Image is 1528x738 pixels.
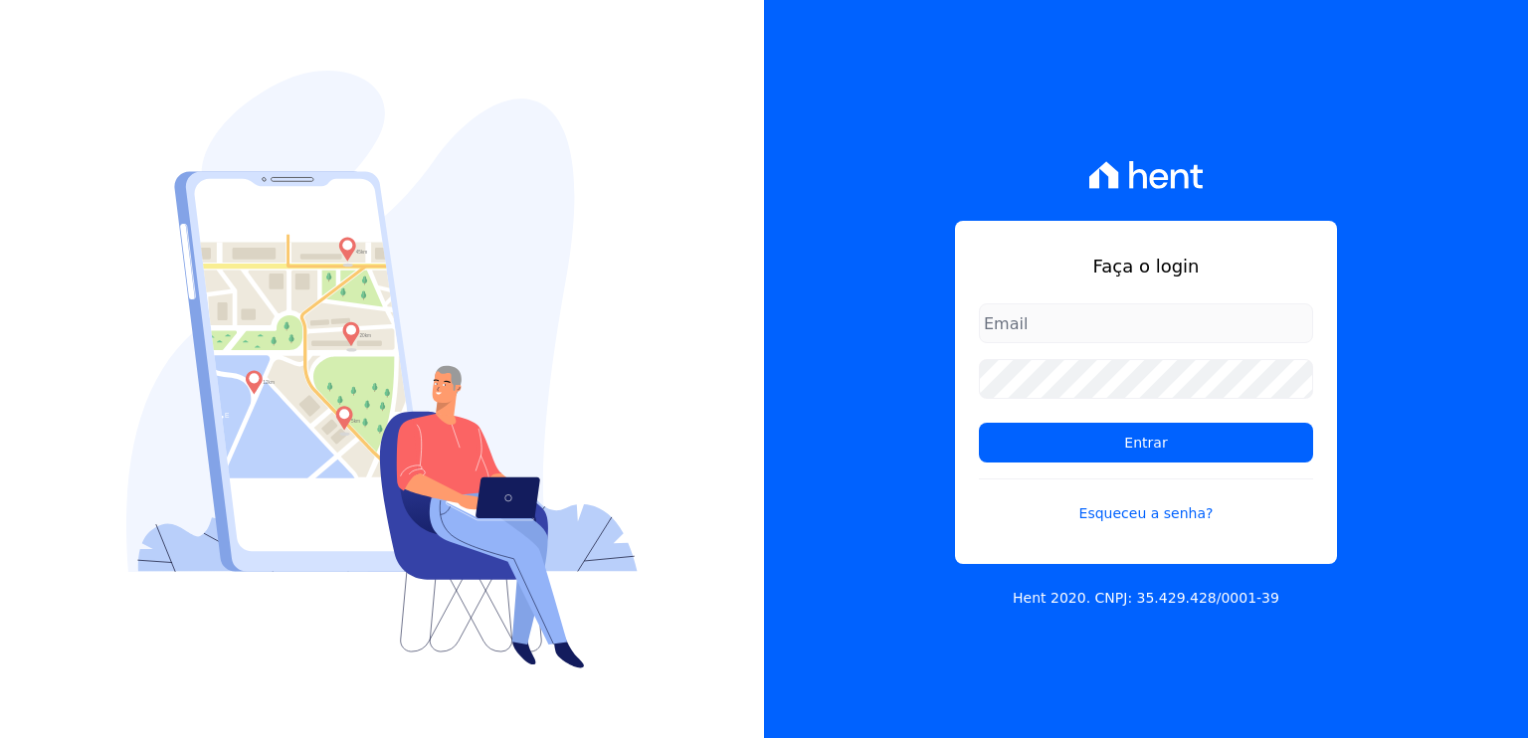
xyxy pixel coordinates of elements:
[979,253,1313,279] h1: Faça o login
[979,478,1313,524] a: Esqueceu a senha?
[1013,588,1279,609] p: Hent 2020. CNPJ: 35.429.428/0001-39
[979,303,1313,343] input: Email
[126,71,638,668] img: Login
[979,423,1313,462] input: Entrar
